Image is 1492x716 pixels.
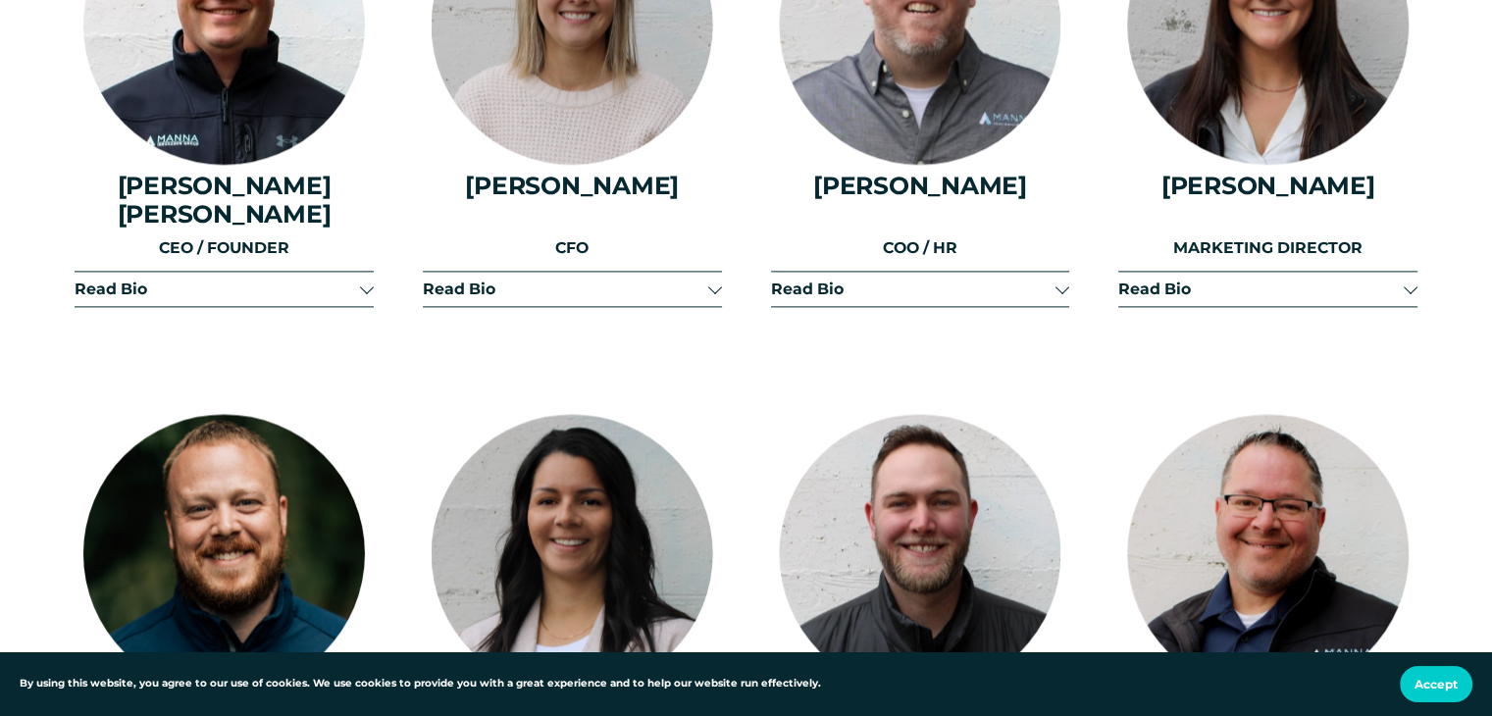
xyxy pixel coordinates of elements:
button: Read Bio [771,272,1070,306]
span: Read Bio [75,280,360,298]
h4: [PERSON_NAME] [423,172,722,200]
p: COO / HR [771,235,1070,260]
button: Read Bio [1118,272,1417,306]
h4: [PERSON_NAME] [1118,172,1417,200]
p: MARKETING DIRECTOR [1118,235,1417,260]
p: By using this website, you agree to our use of cookies. We use cookies to provide you with a grea... [20,676,821,692]
span: Read Bio [423,280,708,298]
h4: [PERSON_NAME] [771,172,1070,200]
button: Accept [1400,666,1472,702]
button: Read Bio [75,272,374,306]
span: Accept [1415,677,1458,691]
p: CFO [423,235,722,260]
span: Read Bio [1118,280,1404,298]
h4: [PERSON_NAME] [PERSON_NAME] [75,172,374,229]
p: CEO / FOUNDER [75,235,374,260]
span: Read Bio [771,280,1056,298]
button: Read Bio [423,272,722,306]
